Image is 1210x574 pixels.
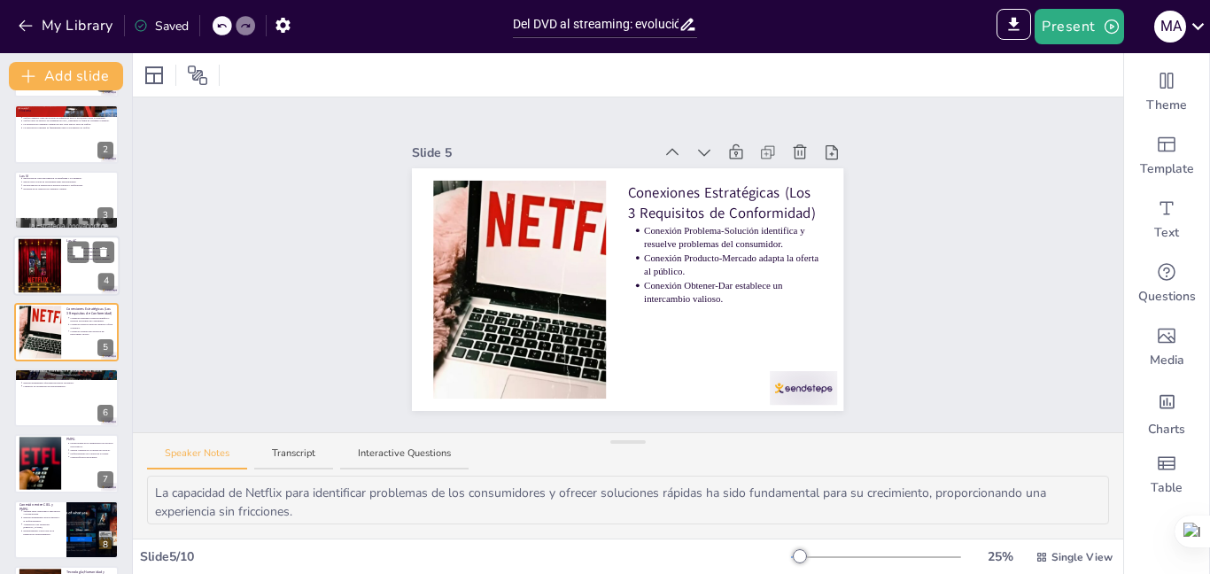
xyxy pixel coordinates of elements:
p: Interacción a través de recomendaciones personalizadas. [23,180,113,183]
p: Costo accesible y adaptado a cada país. [71,251,115,254]
div: Add ready made slides [1124,124,1209,188]
p: Productividad en la optimización de procesos tecnológicos. [70,442,113,448]
div: 8 [14,500,119,559]
span: Questions [1138,288,1196,306]
div: 3 [97,207,113,224]
button: Speaker Notes [147,446,247,470]
p: Conexión entre CIEL y PMPG [19,502,61,512]
span: Text [1154,224,1179,242]
span: Single View [1051,549,1113,565]
div: 4 [98,274,114,291]
p: Conveniencia en el uso de la plataforma. [71,254,115,258]
button: Transcript [254,446,333,470]
div: 2 [97,142,113,159]
div: https://cdn.sendsteps.com/images/logo/sendsteps_logo_white.pnghttps://cdn.sendsteps.com/images/lo... [14,171,119,229]
p: Conexión Obtener-Dar establece un intercambio valioso. [645,279,823,306]
p: Gestión efectiva de recursos. [70,455,113,459]
p: Profesionalismo en la atención al cliente. [70,452,113,455]
p: Netflix comenzó como un servicio de alquiler de DVD y evolucionó hacia el streaming. [23,115,113,119]
div: 7 [97,471,113,488]
div: https://cdn.sendsteps.com/images/logo/sendsteps_logo_white.pnghttps://cdn.sendsteps.com/images/lo... [14,303,119,361]
div: 5 [97,339,113,356]
p: Netflix lanzó su servicio de streaming en 2007, cambiando la forma de consumir contenido. [23,119,113,122]
button: Delete Slide [93,242,114,263]
p: Comunicación constante con los usuarios. [71,257,115,260]
p: Conexión Problema-Solución identifica y resuelve problemas del consumidor. [645,224,823,252]
p: Innovación es clave para mejorar la plataforma y el contenido. [23,176,113,180]
p: Conexión Producto-Mercado adapta la oferta al público. [70,322,113,329]
p: Innovación constante en tecnología y contenido. [23,377,113,381]
p: Liderazgo en la industria del entretenimiento. [23,384,113,388]
button: M A [1154,9,1186,44]
p: PMPG [66,437,113,442]
p: Mejora continua en la calidad del servicio. [70,449,113,453]
div: https://cdn.sendsteps.com/images/logo/sendsteps_logo_white.pnghttps://cdn.sendsteps.com/images/lo... [14,105,119,163]
span: Theme [1146,97,1187,114]
div: Slide 5 [412,143,652,162]
button: Add slide [9,62,123,90]
div: 25 % [979,547,1021,566]
div: M A [1154,11,1186,43]
button: My Library [13,12,120,40]
p: La innovación constante es fundamental para el crecimiento de Netflix. [23,126,113,129]
p: Cliente como el centro de la estrategia. [71,247,115,251]
p: Espíritu emprendedor guía la gestión y el profesionalismo. [23,516,61,522]
button: Duplicate Slide [67,242,89,263]
div: Get real-time input from your audience [1124,252,1209,315]
p: Sinergia entre creatividad e innovación y productividad. [23,509,61,516]
p: Conexión Obtener-Dar establece un intercambio valioso. [70,330,113,336]
div: https://cdn.sendsteps.com/images/logo/sendsteps_logo_white.pnghttps://cdn.sendsteps.com/images/lo... [14,434,119,493]
div: Add text boxes [1124,188,1209,252]
span: Export to PowerPoint [997,9,1031,44]
p: Las 4C [66,238,114,244]
span: Media [1150,352,1184,369]
div: Add images, graphics, shapes or video [1124,315,1209,379]
p: Creatividad en la producción de contenido original. [23,375,113,378]
div: 8 [97,537,113,554]
div: https://cdn.sendsteps.com/images/logo/sendsteps_logo_white.pnghttps://cdn.sendsteps.com/images/lo... [13,236,120,296]
p: Conexiones Estratégicas (Los 3 Requisitos de Conformidad) [628,183,822,223]
textarea: La capacidad de Netflix para identificar problemas de los consumidores y ofrecer soluciones rápid... [147,476,1109,524]
div: Saved [134,17,189,35]
div: Add a table [1124,443,1209,507]
p: Inversión en la creación de contenido original. [23,187,113,190]
p: Conexión Problema-Solución identifica y resuelve problemas del consumidor. [70,316,113,322]
div: Slide 5 / 10 [140,547,791,566]
p: Conexión Producto-Mercado adapta la oferta al público. [645,252,823,279]
span: Charts [1148,421,1185,438]
p: Conexiones Estratégicas (Los 3 Requisitos de Conformidad) [66,306,113,316]
div: Layout [140,61,168,89]
input: Insert title [513,12,679,37]
p: Establecimiento como líder en la industria del entretenimiento. [23,529,61,535]
p: CIEL [19,371,113,376]
div: Add charts and graphs [1124,379,1209,443]
div: https://cdn.sendsteps.com/images/logo/sendsteps_logo_white.pnghttps://cdn.sendsteps.com/images/lo... [14,368,119,427]
span: Template [1140,160,1194,178]
span: Position [187,65,208,86]
button: Present [1035,9,1123,44]
span: Table [1151,479,1183,497]
div: 6 [97,405,113,422]
button: Interactive Questions [340,446,469,470]
div: Change the overall theme [1124,60,1209,124]
p: Inclusividad en la adaptación a diversas culturas y preferencias. [23,183,113,187]
p: Espíritu emprendedor que impulsa riesgos calculados. [23,381,113,384]
p: La inversión en contenido original ha sido clave para el éxito de Netflix. [23,122,113,126]
p: Las 5I [19,174,113,179]
p: Adaptación a las tendencias [PERSON_NAME]. [23,523,61,529]
p: Historia [19,107,113,112]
